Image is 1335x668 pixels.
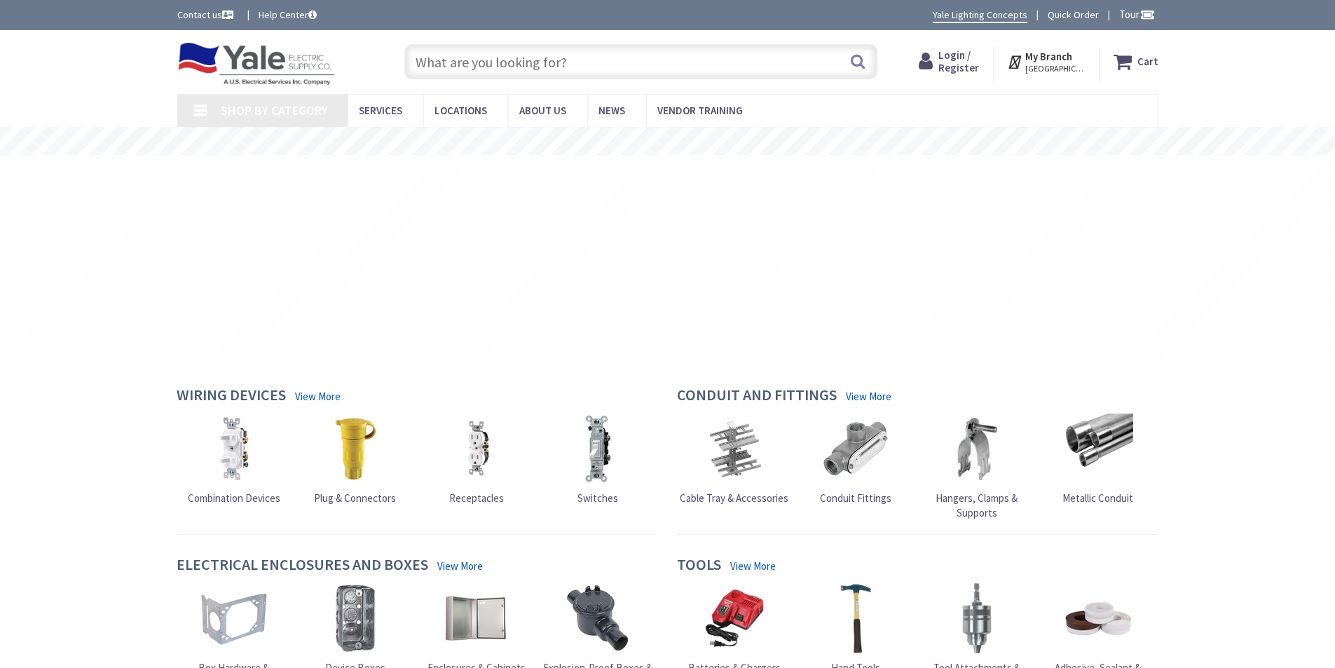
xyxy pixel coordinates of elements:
span: Hangers, Clamps & Supports [936,491,1018,519]
h4: Conduit and Fittings [677,386,837,407]
strong: My Branch [1025,50,1072,63]
span: Metallic Conduit [1062,491,1133,505]
span: [GEOGRAPHIC_DATA], [GEOGRAPHIC_DATA] [1025,63,1085,74]
span: Cable Tray & Accessories [680,491,788,505]
a: View More [295,389,341,404]
h4: Wiring Devices [177,386,286,407]
img: Cable Tray & Accessories [699,414,769,484]
a: View More [730,559,776,573]
img: Enclosures & Cabinets [441,583,512,653]
a: Switches Switches [563,414,633,505]
strong: Cart [1137,49,1158,74]
img: Switches [563,414,633,484]
img: Hand Tools [821,583,891,653]
img: Adhesive, Sealant & Tapes [1063,583,1133,653]
a: Conduit Fittings Conduit Fittings [820,414,891,505]
img: Receptacles [441,414,512,484]
a: Login / Register [919,49,979,74]
img: Device Boxes [320,583,390,653]
a: Quick Order [1048,8,1099,22]
span: About Us [519,104,566,117]
span: Login / Register [938,48,979,74]
img: Combination Devices [199,414,269,484]
span: Plug & Connectors [314,491,396,505]
a: Contact us [177,8,236,22]
img: Batteries & Chargers [699,583,769,653]
img: Box Hardware & Accessories [199,583,269,653]
img: Tool Attachments & Accessories [942,583,1012,653]
span: Vendor Training [657,104,743,117]
a: Yale Lighting Concepts [933,8,1027,23]
a: Combination Devices Combination Devices [188,414,280,505]
span: Receptacles [449,491,504,505]
img: Conduit Fittings [821,414,891,484]
a: Hangers, Clamps & Supports Hangers, Clamps & Supports [919,414,1034,521]
span: Shop By Category [221,102,328,118]
img: Explosion-Proof Boxes & Accessories [563,583,633,653]
img: Yale Electric Supply Co. [177,42,336,86]
a: Cart [1114,49,1158,74]
a: View More [437,559,483,573]
img: Metallic Conduit [1063,414,1133,484]
a: View More [846,389,891,404]
h4: Electrical Enclosures and Boxes [177,556,428,576]
a: Help Center [259,8,317,22]
span: Combination Devices [188,491,280,505]
a: Plug & Connectors Plug & Connectors [314,414,396,505]
a: Cable Tray & Accessories Cable Tray & Accessories [680,414,788,505]
span: Tour [1119,8,1155,21]
a: Metallic Conduit Metallic Conduit [1062,414,1133,505]
span: Locations [434,104,487,117]
img: Hangers, Clamps & Supports [942,414,1012,484]
img: Plug & Connectors [320,414,390,484]
span: Switches [577,491,618,505]
h4: Tools [677,556,721,576]
div: My Branch [GEOGRAPHIC_DATA], [GEOGRAPHIC_DATA] [1007,49,1085,74]
input: What are you looking for? [404,44,877,79]
span: Conduit Fittings [820,491,891,505]
span: News [598,104,625,117]
a: Receptacles Receptacles [441,414,512,505]
span: Services [359,104,402,117]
